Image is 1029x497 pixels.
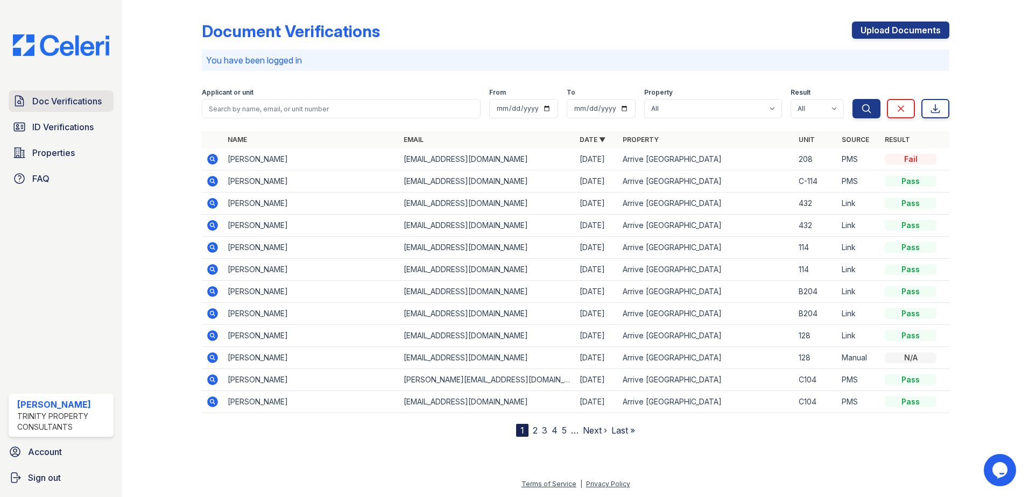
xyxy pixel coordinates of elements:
label: Result [791,88,810,97]
a: Next › [583,425,607,436]
td: [EMAIL_ADDRESS][DOMAIN_NAME] [399,259,575,281]
div: Pass [885,330,936,341]
td: [PERSON_NAME] [223,325,399,347]
td: [PERSON_NAME] [223,369,399,391]
a: Doc Verifications [9,90,114,112]
span: Properties [32,146,75,159]
td: Link [837,325,880,347]
td: Arrive [GEOGRAPHIC_DATA] [618,281,794,303]
td: [DATE] [575,237,618,259]
div: Pass [885,308,936,319]
td: [PERSON_NAME] [223,391,399,413]
td: 432 [794,193,837,215]
a: Result [885,136,910,144]
a: Terms of Service [521,480,576,488]
td: 432 [794,215,837,237]
td: [EMAIL_ADDRESS][DOMAIN_NAME] [399,303,575,325]
td: Link [837,259,880,281]
a: 4 [552,425,558,436]
a: 2 [533,425,538,436]
a: Privacy Policy [586,480,630,488]
span: Doc Verifications [32,95,102,108]
td: [EMAIL_ADDRESS][DOMAIN_NAME] [399,281,575,303]
td: Link [837,193,880,215]
td: Arrive [GEOGRAPHIC_DATA] [618,391,794,413]
td: Arrive [GEOGRAPHIC_DATA] [618,237,794,259]
div: Pass [885,220,936,231]
div: | [580,480,582,488]
td: [EMAIL_ADDRESS][DOMAIN_NAME] [399,171,575,193]
img: CE_Logo_Blue-a8612792a0a2168367f1c8372b55b34899dd931a85d93a1a3d3e32e68fde9ad4.png [4,34,118,56]
div: Pass [885,374,936,385]
div: N/A [885,352,936,363]
td: Arrive [GEOGRAPHIC_DATA] [618,215,794,237]
td: [DATE] [575,215,618,237]
td: [EMAIL_ADDRESS][DOMAIN_NAME] [399,237,575,259]
td: [EMAIL_ADDRESS][DOMAIN_NAME] [399,325,575,347]
span: Sign out [28,471,61,484]
a: Unit [799,136,815,144]
td: C104 [794,391,837,413]
a: Property [623,136,659,144]
td: [PERSON_NAME] [223,303,399,325]
a: Upload Documents [852,22,949,39]
td: [DATE] [575,193,618,215]
td: B204 [794,303,837,325]
td: [PERSON_NAME] [223,281,399,303]
td: C-114 [794,171,837,193]
a: Sign out [4,467,118,488]
td: Arrive [GEOGRAPHIC_DATA] [618,325,794,347]
div: Pass [885,264,936,275]
a: Name [228,136,247,144]
a: ID Verifications [9,116,114,138]
td: [PERSON_NAME] [223,347,399,369]
td: PMS [837,171,880,193]
td: [EMAIL_ADDRESS][DOMAIN_NAME] [399,148,575,171]
td: [DATE] [575,171,618,193]
a: FAQ [9,168,114,189]
span: FAQ [32,172,50,185]
div: Pass [885,176,936,187]
td: [EMAIL_ADDRESS][DOMAIN_NAME] [399,215,575,237]
td: 128 [794,347,837,369]
label: From [489,88,506,97]
input: Search by name, email, or unit number [202,99,481,118]
td: [DATE] [575,281,618,303]
td: [DATE] [575,347,618,369]
td: PMS [837,369,880,391]
td: 128 [794,325,837,347]
td: [PERSON_NAME] [223,215,399,237]
td: Arrive [GEOGRAPHIC_DATA] [618,347,794,369]
a: 5 [562,425,567,436]
td: C104 [794,369,837,391]
div: Pass [885,396,936,407]
iframe: chat widget [984,454,1018,486]
a: Last » [611,425,635,436]
span: ID Verifications [32,120,94,133]
div: 1 [516,424,528,437]
td: Arrive [GEOGRAPHIC_DATA] [618,148,794,171]
div: [PERSON_NAME] [17,398,109,411]
td: [PERSON_NAME] [223,193,399,215]
td: Link [837,237,880,259]
a: 3 [542,425,547,436]
td: 208 [794,148,837,171]
td: PMS [837,148,880,171]
td: B204 [794,281,837,303]
div: Fail [885,154,936,165]
a: Source [842,136,869,144]
label: To [567,88,575,97]
label: Property [644,88,673,97]
td: [PERSON_NAME] [223,259,399,281]
p: You have been logged in [206,54,945,67]
td: Arrive [GEOGRAPHIC_DATA] [618,303,794,325]
td: [EMAIL_ADDRESS][DOMAIN_NAME] [399,347,575,369]
td: [EMAIL_ADDRESS][DOMAIN_NAME] [399,193,575,215]
span: … [571,424,579,437]
td: [DATE] [575,259,618,281]
td: Link [837,215,880,237]
div: Pass [885,198,936,209]
a: Properties [9,142,114,164]
div: Document Verifications [202,22,380,41]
